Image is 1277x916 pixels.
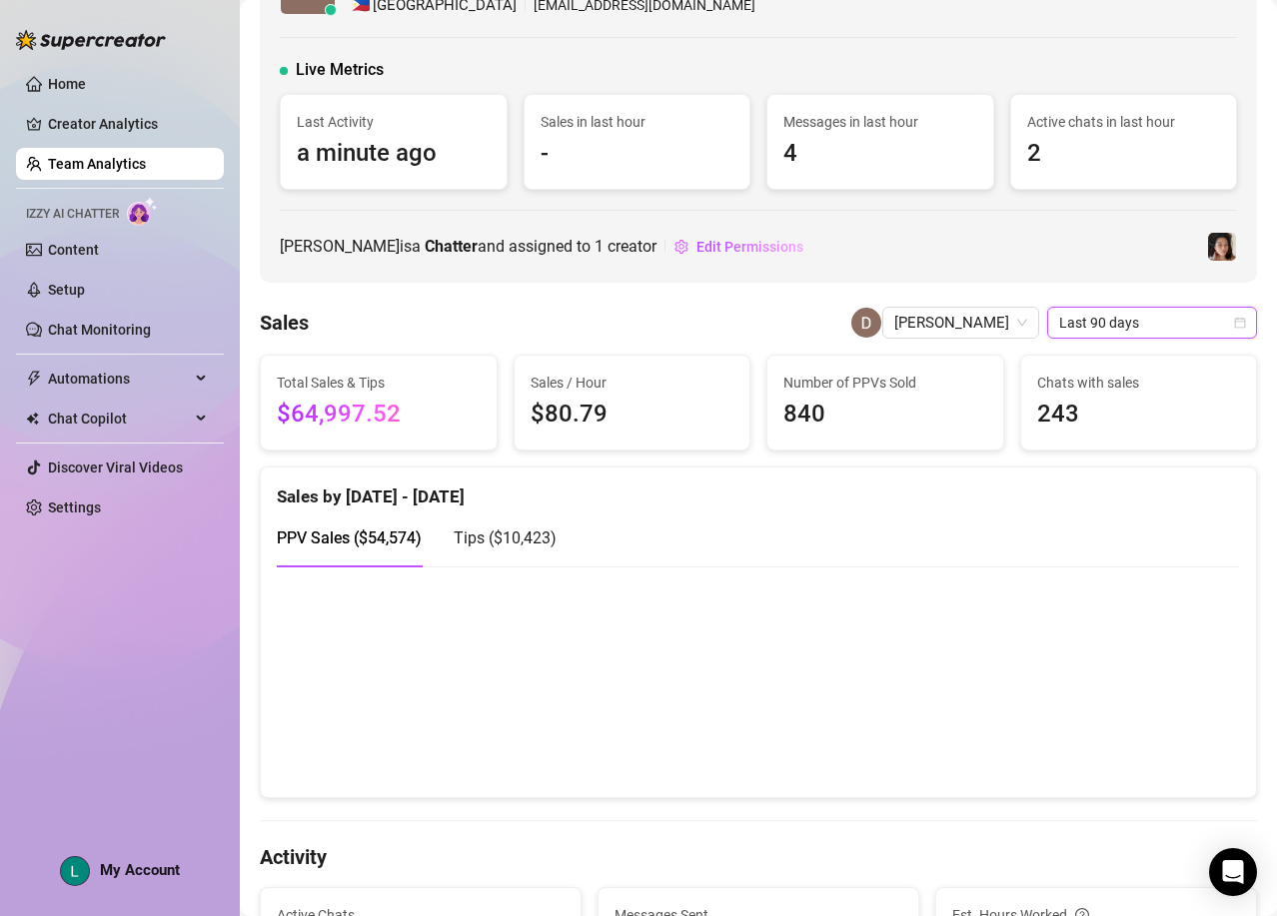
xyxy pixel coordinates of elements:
[541,111,734,133] span: Sales in last hour
[260,309,309,337] h4: Sales
[297,111,491,133] span: Last Activity
[1209,848,1257,896] div: Open Intercom Messenger
[531,396,734,434] span: $80.79
[48,322,151,338] a: Chat Monitoring
[127,197,158,226] img: AI Chatter
[541,135,734,173] span: -
[277,467,1240,510] div: Sales by [DATE] - [DATE]
[48,403,190,435] span: Chat Copilot
[61,857,89,885] img: ACg8ocI2jAYWZdSRkC41xWk63-i-IT3bmK9QNDwIXpnWFReSXdY2eg=s96-c
[595,237,604,256] span: 1
[425,237,478,256] b: Chatter
[26,371,42,387] span: thunderbolt
[296,58,384,82] span: Live Metrics
[280,234,656,259] span: [PERSON_NAME] is a and assigned to creator
[851,308,881,338] img: Daniel saye
[454,528,557,547] span: Tips ( $10,423 )
[277,372,481,394] span: Total Sales & Tips
[1208,233,1236,261] img: Luna
[696,239,803,255] span: Edit Permissions
[783,396,987,434] span: 840
[297,135,491,173] span: a minute ago
[260,843,1257,871] h4: Activity
[1027,111,1221,133] span: Active chats in last hour
[48,282,85,298] a: Setup
[674,240,688,254] span: setting
[48,76,86,92] a: Home
[1037,372,1241,394] span: Chats with sales
[48,108,208,140] a: Creator Analytics
[1234,317,1246,329] span: calendar
[1037,396,1241,434] span: 243
[531,372,734,394] span: Sales / Hour
[26,412,39,426] img: Chat Copilot
[783,135,977,173] span: 4
[16,30,166,50] img: logo-BBDzfeDw.svg
[673,231,804,263] button: Edit Permissions
[783,372,987,394] span: Number of PPVs Sold
[48,242,99,258] a: Content
[48,363,190,395] span: Automations
[26,205,119,224] span: Izzy AI Chatter
[100,861,180,879] span: My Account
[1027,135,1221,173] span: 2
[894,308,1027,338] span: Daniel saye
[48,459,183,475] a: Discover Viral Videos
[277,528,422,547] span: PPV Sales ( $54,574 )
[1059,308,1245,338] span: Last 90 days
[48,499,101,515] a: Settings
[277,396,481,434] span: $64,997.52
[48,156,146,172] a: Team Analytics
[783,111,977,133] span: Messages in last hour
